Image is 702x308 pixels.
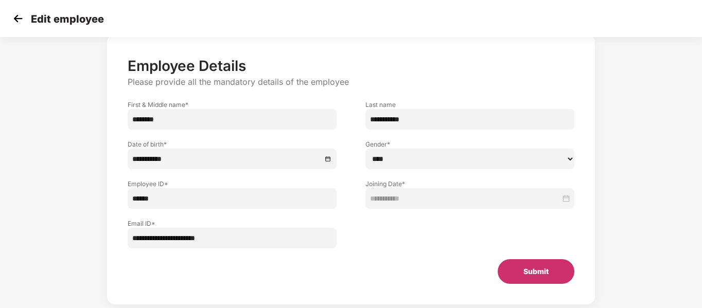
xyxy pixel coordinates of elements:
[128,77,574,87] p: Please provide all the mandatory details of the employee
[10,11,26,26] img: svg+xml;base64,PHN2ZyB4bWxucz0iaHR0cDovL3d3dy53My5vcmcvMjAwMC9zdmciIHdpZHRoPSIzMCIgaGVpZ2h0PSIzMC...
[31,13,104,25] p: Edit employee
[128,57,574,75] p: Employee Details
[365,179,574,188] label: Joining Date
[128,140,337,149] label: Date of birth
[365,140,574,149] label: Gender
[498,259,574,284] button: Submit
[128,179,337,188] label: Employee ID
[365,100,574,109] label: Last name
[128,219,337,228] label: Email ID
[128,100,337,109] label: First & Middle name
